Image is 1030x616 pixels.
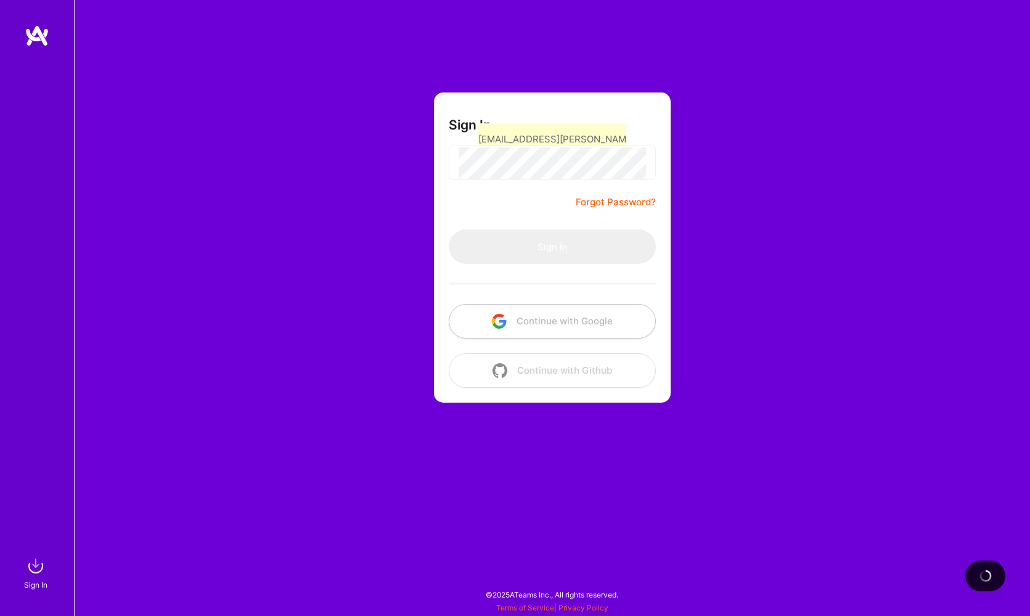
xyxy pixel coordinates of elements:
[478,123,626,155] input: Email...
[558,603,608,612] a: Privacy Policy
[493,363,507,378] img: icon
[496,603,554,612] a: Terms of Service
[23,554,48,578] img: sign in
[74,579,1030,610] div: © 2025 ATeams Inc., All rights reserved.
[576,195,656,210] a: Forgot Password?
[449,353,656,388] button: Continue with Github
[496,603,608,612] span: |
[25,25,49,47] img: logo
[979,569,992,583] img: loading
[449,304,656,339] button: Continue with Google
[24,578,47,591] div: Sign In
[26,554,48,591] a: sign inSign In
[449,117,491,133] h3: Sign In
[449,229,656,264] button: Sign In
[492,314,507,329] img: icon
